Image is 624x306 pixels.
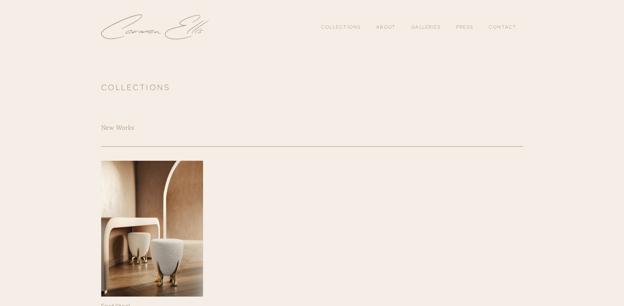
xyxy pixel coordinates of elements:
[101,161,203,297] a: Foot Stool
[101,14,209,40] img: Carmen Ellis Studio
[489,21,517,33] a: Contact
[376,24,396,30] a: About
[321,21,361,33] a: Collections
[411,24,441,30] a: Galleries
[101,83,523,91] h1: COLLECTIONS
[456,21,473,33] a: Press
[101,123,523,132] h3: New Works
